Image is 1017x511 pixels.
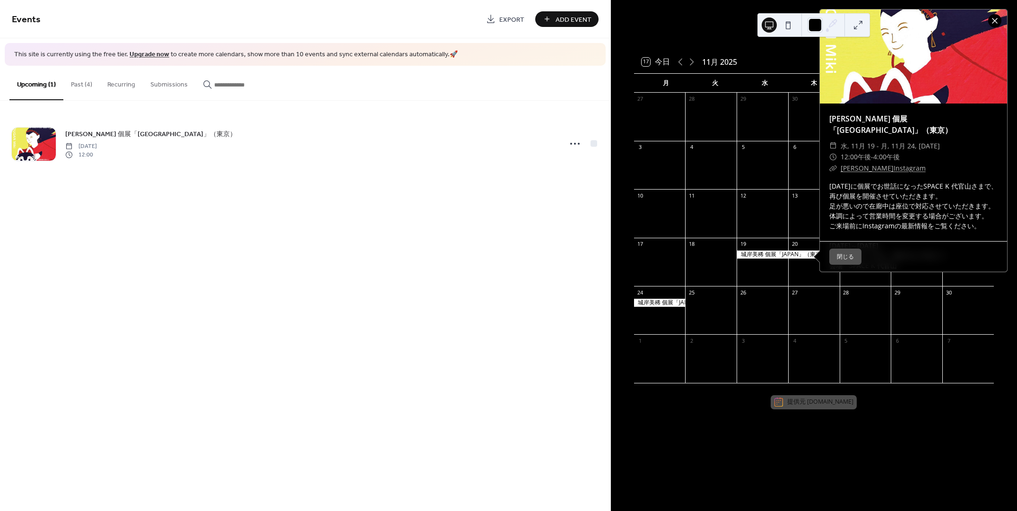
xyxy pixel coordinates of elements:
div: 17 [637,241,644,248]
a: [PERSON_NAME] 個展「[GEOGRAPHIC_DATA]」（東京） [65,129,236,139]
div: ​ [829,151,837,163]
div: 28 [688,95,695,103]
a: Export [479,11,531,27]
div: [DATE]に個展でお世話になったSPACE K 代官山さまで、再び個展を開催させていただきます。 足が悪いので在廊中は座位で対応させていただきます。 体調によって営業時間を変更する場合がござい... [820,181,1007,290]
div: 11 [688,192,695,199]
div: 28 [843,289,850,296]
div: 6 [791,144,798,151]
div: 火 [691,74,740,93]
div: 11月 2025 [702,56,737,68]
div: 城岸美稀 個展「JAPAN」（東京） [634,299,686,307]
div: 30 [945,289,952,296]
span: 12:00 [65,151,97,159]
div: 4 [791,337,798,344]
div: 24 [637,289,644,296]
div: 25 [688,289,695,296]
button: Add Event [535,11,599,27]
div: 19 [739,241,747,248]
div: 29 [894,289,901,296]
a: Upgrade now [130,48,169,61]
div: 水 [740,74,789,93]
div: 6 [894,337,901,344]
div: 5 [843,337,850,344]
div: 5 [739,144,747,151]
div: 27 [637,95,644,103]
div: 2 [688,337,695,344]
span: Add Event [556,15,591,25]
span: 12:00午後 [841,151,871,163]
div: 26 [739,289,747,296]
button: 17今日 [638,55,673,69]
div: 3 [637,144,644,151]
span: - [871,151,873,163]
a: [DOMAIN_NAME] [807,398,853,406]
span: 水, 11月 19 - 月, 11月 24, [DATE] [841,140,940,152]
button: 閉じる [829,249,861,265]
div: 20 [791,241,798,248]
div: 18 [688,241,695,248]
div: 30 [791,95,798,103]
div: 29 [739,95,747,103]
div: 10 [637,192,644,199]
button: Past (4) [63,66,100,99]
button: Upcoming (1) [9,66,63,100]
div: 月 [642,74,691,93]
div: 7 [945,337,952,344]
span: Events [12,10,41,29]
div: 木 [789,74,838,93]
span: Export [499,15,524,25]
a: [PERSON_NAME] 個展「[GEOGRAPHIC_DATA]」（東京） [829,113,952,135]
div: 13 [791,192,798,199]
div: ​ [829,163,837,174]
div: 12 [739,192,747,199]
div: 提供元 [787,398,853,406]
a: [PERSON_NAME]Instagram [841,164,926,173]
span: [DATE] [65,142,97,150]
span: 4:00午後 [873,151,900,163]
div: 27 [791,289,798,296]
div: 3 [739,337,747,344]
button: Recurring [100,66,143,99]
div: ​ [829,140,837,152]
div: 1 [637,337,644,344]
div: 城岸美稀 個展「JAPAN」（東京） [737,251,994,259]
span: This site is currently using the free tier. to create more calendars, show more than 10 events an... [14,50,458,60]
button: Submissions [143,66,195,99]
div: 4 [688,144,695,151]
